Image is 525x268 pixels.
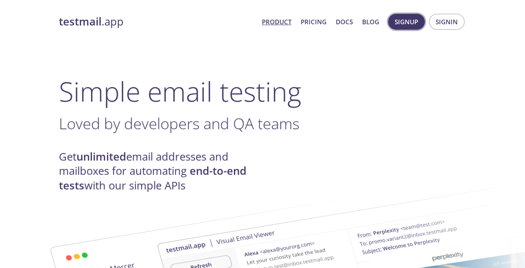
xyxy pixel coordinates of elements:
a: Docs [336,16,353,27]
span: Signin [436,16,458,27]
a: Product [262,16,292,27]
a: Pricing [301,16,327,27]
a: testmail.app [59,15,255,29]
h1: Simple email testing [59,75,467,107]
strong: end-to-end tests [59,163,246,192]
span: Signup [395,16,418,27]
span: Loved by developers and QA teams [59,113,299,134]
button: Signin [429,14,464,30]
a: Blog [362,16,379,27]
button: Signup [388,14,425,30]
h4: Get email addresses and mailboxes for automating with our simple APIs [59,150,263,193]
strong: unlimited [76,149,126,164]
strong: testmail [59,14,101,29]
